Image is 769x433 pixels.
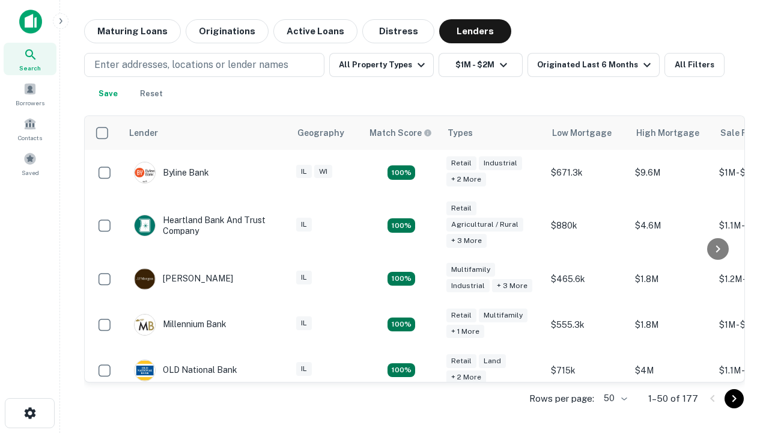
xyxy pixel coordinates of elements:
[636,126,699,140] div: High Mortgage
[388,318,415,332] div: Matching Properties: 16, hasApolloMatch: undefined
[388,272,415,286] div: Matching Properties: 26, hasApolloMatch: undefined
[545,195,629,256] td: $880k
[290,116,362,150] th: Geography
[629,256,713,302] td: $1.8M
[629,348,713,393] td: $4M
[369,126,430,140] h6: Match Score
[134,162,209,183] div: Byline Bank
[446,354,476,368] div: Retail
[446,234,487,248] div: + 3 more
[446,370,486,384] div: + 2 more
[4,147,56,180] a: Saved
[479,309,527,322] div: Multifamily
[134,268,233,290] div: [PERSON_NAME]
[186,19,269,43] button: Originations
[296,271,312,284] div: IL
[16,98,44,108] span: Borrowers
[135,315,155,335] img: picture
[129,126,158,140] div: Lender
[19,63,41,73] span: Search
[446,218,523,232] div: Agricultural / Rural
[648,392,698,406] p: 1–50 of 177
[362,19,434,43] button: Distress
[134,360,237,381] div: OLD National Bank
[134,314,226,336] div: Millennium Bank
[545,150,629,195] td: $671.3k
[296,316,312,330] div: IL
[134,215,278,236] div: Heartland Bank And Trust Company
[725,389,744,408] button: Go to next page
[297,126,344,140] div: Geography
[545,116,629,150] th: Low Mortgage
[439,19,511,43] button: Lenders
[4,112,56,145] a: Contacts
[4,78,56,110] a: Borrowers
[388,165,415,180] div: Matching Properties: 23, hasApolloMatch: undefined
[135,162,155,183] img: picture
[84,53,324,77] button: Enter addresses, locations or lender names
[446,201,476,215] div: Retail
[599,390,629,407] div: 50
[446,173,486,186] div: + 2 more
[273,19,357,43] button: Active Loans
[329,53,434,77] button: All Property Types
[296,165,312,179] div: IL
[362,116,440,150] th: Capitalize uses an advanced AI algorithm to match your search with the best lender. The match sco...
[135,269,155,289] img: picture
[529,392,594,406] p: Rows per page:
[19,10,42,34] img: capitalize-icon.png
[135,215,155,236] img: picture
[135,360,155,381] img: picture
[388,363,415,378] div: Matching Properties: 18, hasApolloMatch: undefined
[664,53,725,77] button: All Filters
[552,126,612,140] div: Low Mortgage
[545,348,629,393] td: $715k
[4,43,56,75] a: Search
[439,53,523,77] button: $1M - $2M
[296,218,312,232] div: IL
[296,362,312,376] div: IL
[122,116,290,150] th: Lender
[527,53,660,77] button: Originated Last 6 Months
[537,58,654,72] div: Originated Last 6 Months
[709,337,769,395] iframe: Chat Widget
[629,116,713,150] th: High Mortgage
[18,133,42,143] span: Contacts
[545,256,629,302] td: $465.6k
[446,156,476,170] div: Retail
[446,325,484,339] div: + 1 more
[388,218,415,233] div: Matching Properties: 17, hasApolloMatch: undefined
[629,302,713,348] td: $1.8M
[22,168,39,177] span: Saved
[479,156,522,170] div: Industrial
[479,354,506,368] div: Land
[132,82,171,106] button: Reset
[446,309,476,322] div: Retail
[629,150,713,195] td: $9.6M
[545,302,629,348] td: $555.3k
[448,126,473,140] div: Types
[629,195,713,256] td: $4.6M
[84,19,181,43] button: Maturing Loans
[89,82,127,106] button: Save your search to get updates of matches that match your search criteria.
[492,279,532,293] div: + 3 more
[94,58,288,72] p: Enter addresses, locations or lender names
[314,165,332,179] div: WI
[446,279,490,293] div: Industrial
[440,116,545,150] th: Types
[446,263,495,277] div: Multifamily
[369,126,432,140] div: Capitalize uses an advanced AI algorithm to match your search with the best lender. The match sco...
